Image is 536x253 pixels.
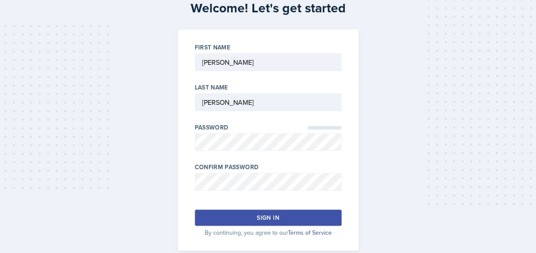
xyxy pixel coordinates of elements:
[257,213,279,222] div: Sign in
[195,210,342,226] button: Sign in
[288,228,332,237] a: Terms of Service
[195,123,229,132] label: Password
[195,83,228,92] label: Last Name
[195,228,342,237] p: By continuing, you agree to our
[195,53,342,71] input: First Name
[173,0,364,16] h2: Welcome! Let's get started
[195,93,342,111] input: Last Name
[195,163,259,171] label: Confirm Password
[195,43,231,52] label: First Name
